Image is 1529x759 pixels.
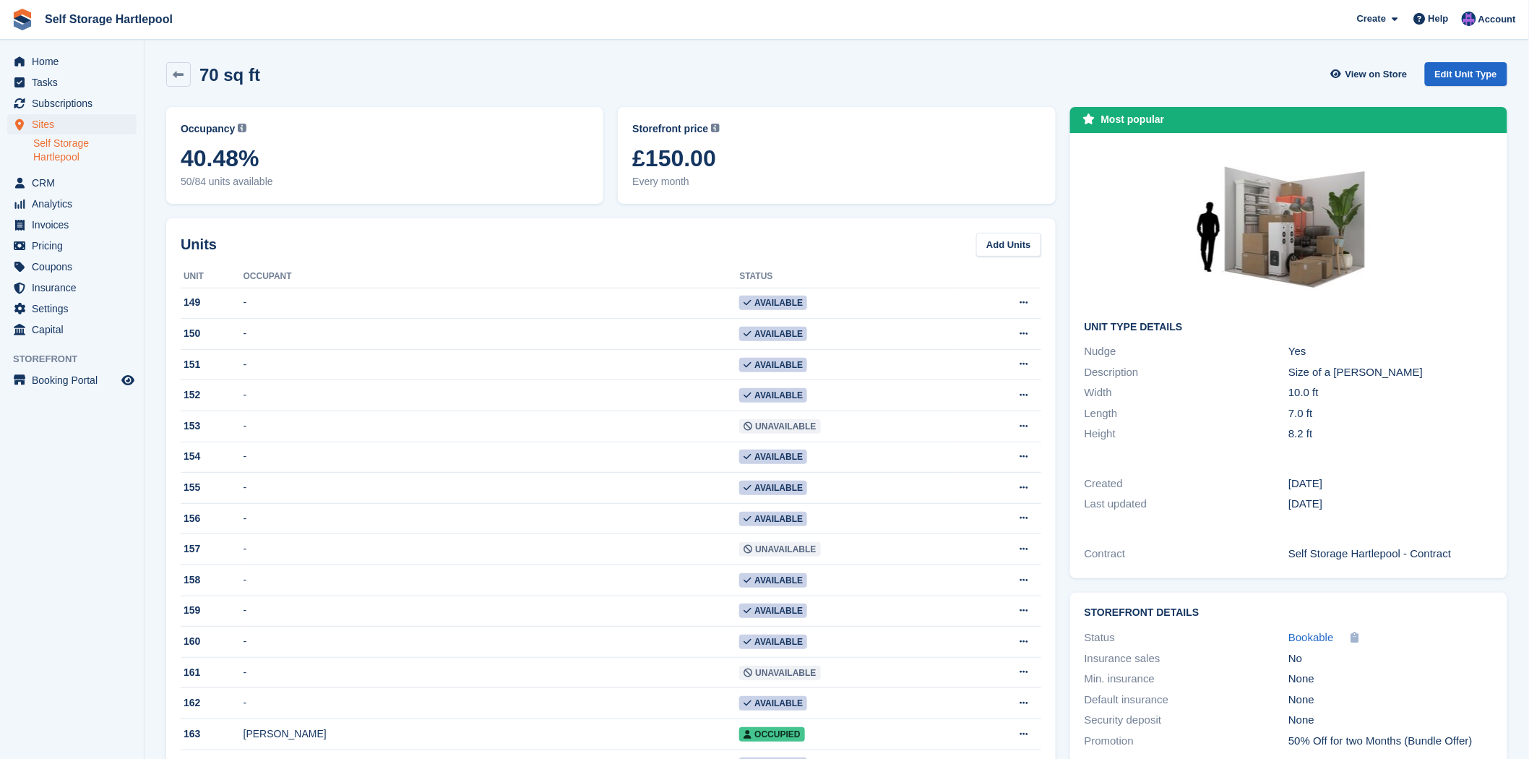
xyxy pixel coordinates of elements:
span: Storefront price [632,121,708,137]
img: icon-info-grey-7440780725fd019a000dd9b08b2336e03edf1995a4989e88bcd33f0948082b44.svg [711,124,720,132]
span: Available [739,327,807,341]
a: menu [7,370,137,390]
div: Status [1085,630,1289,646]
td: - [244,596,740,627]
div: Most popular [1101,112,1165,127]
h2: Unit Type details [1085,322,1493,333]
div: Self Storage Hartlepool - Contract [1288,546,1493,562]
span: Storefront [13,352,144,366]
td: - [244,349,740,380]
span: Occupancy [181,121,235,137]
span: Available [739,604,807,618]
img: Sean Wood [1462,12,1476,26]
div: 153 [181,419,244,434]
h2: 70 sq ft [199,65,260,85]
span: Available [739,296,807,310]
div: [PERSON_NAME] [244,726,740,742]
div: Min. insurance [1085,671,1289,687]
a: Add Units [976,233,1041,257]
div: [DATE] [1288,496,1493,513]
div: No [1288,651,1493,667]
span: Pricing [32,236,119,256]
a: Self Storage Hartlepool [33,137,137,164]
span: CRM [32,173,119,193]
div: 157 [181,541,244,557]
a: menu [7,93,137,113]
div: Promotion [1085,733,1289,750]
div: None [1288,692,1493,708]
a: menu [7,173,137,193]
span: Help [1429,12,1449,26]
td: - [244,688,740,719]
div: 8.2 ft [1288,426,1493,442]
span: Insurance [32,278,119,298]
span: Sites [32,114,119,134]
span: Tasks [32,72,119,93]
div: 149 [181,295,244,310]
span: £150.00 [632,145,1041,171]
td: - [244,319,740,350]
div: 161 [181,665,244,680]
td: - [244,503,740,534]
span: 40.48% [181,145,589,171]
span: Create [1357,12,1386,26]
img: stora-icon-8386f47178a22dfd0bd8f6a31ec36ba5ce8667c1dd55bd0f319d3a0aa187defe.svg [12,9,33,30]
div: Description [1085,364,1289,381]
a: menu [7,72,137,93]
span: Account [1478,12,1516,27]
div: 158 [181,573,244,588]
div: Default insurance [1085,692,1289,708]
td: - [244,411,740,442]
a: menu [7,299,137,319]
th: Status [739,265,959,288]
td: - [244,657,740,688]
span: Bookable [1288,631,1334,643]
td: - [244,534,740,565]
span: Available [739,512,807,526]
span: Unavailable [739,419,820,434]
div: Last updated [1085,496,1289,513]
div: 154 [181,449,244,464]
td: - [244,288,740,319]
img: icon-info-grey-7440780725fd019a000dd9b08b2336e03edf1995a4989e88bcd33f0948082b44.svg [238,124,246,132]
div: 163 [181,726,244,742]
span: Invoices [32,215,119,235]
div: 155 [181,480,244,495]
a: Bookable [1288,630,1334,646]
span: Every month [632,174,1041,189]
h2: Storefront Details [1085,607,1493,619]
span: Unavailable [739,666,820,680]
span: Occupied [739,727,804,742]
div: Length [1085,406,1289,422]
td: - [244,380,740,411]
span: Available [739,358,807,372]
div: Size of a [PERSON_NAME] [1288,364,1493,381]
div: Nudge [1085,343,1289,360]
img: 64-sqft-unit%20(1).jpg [1180,147,1397,310]
div: Security deposit [1085,712,1289,729]
span: View on Store [1345,67,1408,82]
span: Unavailable [739,542,820,557]
span: Available [739,573,807,588]
div: 50% Off for two Months (Bundle Offer) [1288,733,1493,750]
div: None [1288,712,1493,729]
a: menu [7,236,137,256]
a: Edit Unit Type [1425,62,1507,86]
a: Self Storage Hartlepool [39,7,178,31]
div: 156 [181,511,244,526]
td: - [244,565,740,596]
div: 151 [181,357,244,372]
a: menu [7,215,137,235]
a: menu [7,278,137,298]
a: menu [7,257,137,277]
a: Preview store [119,372,137,389]
div: None [1288,671,1493,687]
th: Unit [181,265,244,288]
span: Analytics [32,194,119,214]
span: Home [32,51,119,72]
div: 162 [181,695,244,711]
span: Coupons [32,257,119,277]
th: Occupant [244,265,740,288]
td: - [244,442,740,473]
a: menu [7,194,137,214]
